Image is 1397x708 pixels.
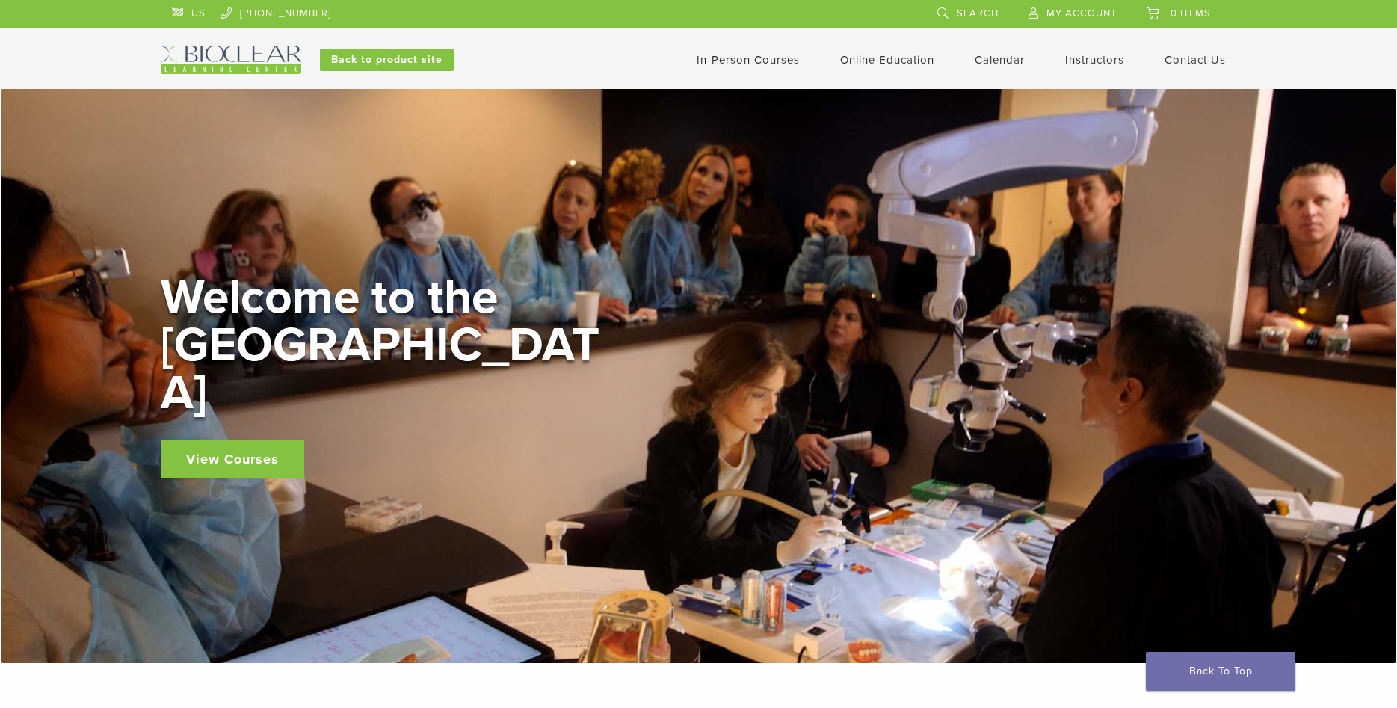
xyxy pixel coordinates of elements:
a: Back to product site [320,49,454,71]
img: Bioclear [161,46,301,74]
span: 0 items [1171,7,1211,19]
a: View Courses [161,440,304,478]
h2: Welcome to the [GEOGRAPHIC_DATA] [161,274,609,417]
a: Online Education [840,53,934,67]
a: Back To Top [1146,652,1295,691]
span: Search [957,7,999,19]
a: Contact Us [1165,53,1226,67]
span: My Account [1046,7,1117,19]
a: Instructors [1065,53,1124,67]
a: In-Person Courses [697,53,800,67]
a: Calendar [975,53,1025,67]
